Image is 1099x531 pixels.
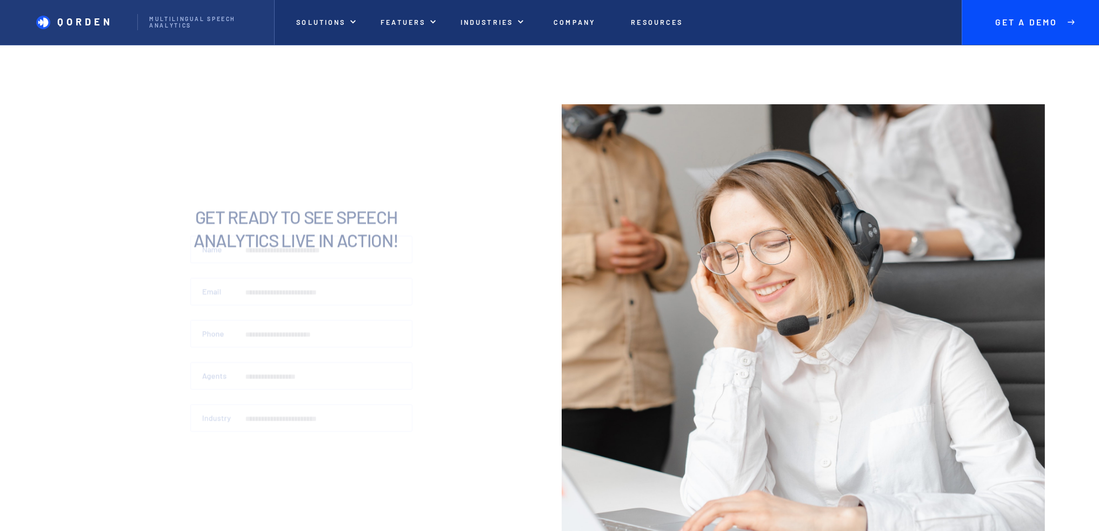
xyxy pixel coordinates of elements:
label: Phone [202,330,224,339]
p: Multilingual Speech analytics [149,16,262,29]
p: QORDEN [57,16,113,28]
label: Agents [202,372,226,381]
p: Get A Demo [986,17,1067,28]
label: Email [202,287,221,297]
label: Industry [202,414,230,423]
p: Company [554,18,596,26]
label: Name [202,245,222,254]
h2: Get ready to See Speech Analytics live in action! [157,206,435,252]
p: Featuers [381,18,425,26]
p: Solutions [296,18,345,26]
p: Resources [631,18,683,26]
p: Industries [461,18,514,26]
